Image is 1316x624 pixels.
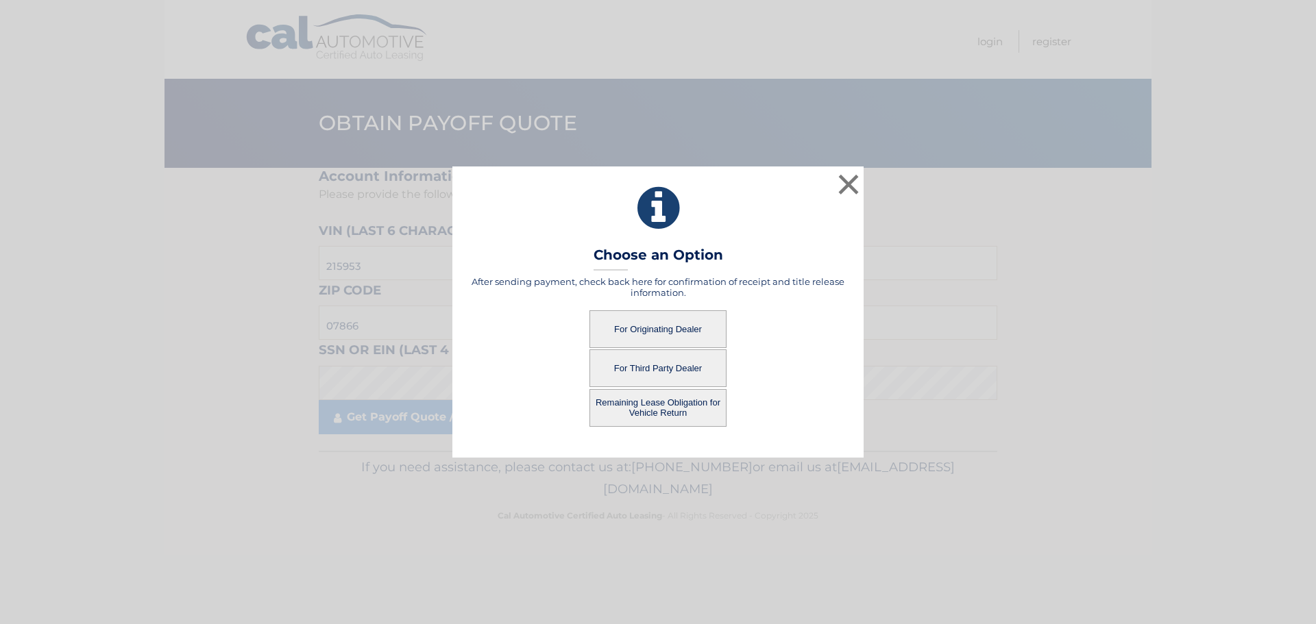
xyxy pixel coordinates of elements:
h3: Choose an Option [594,247,723,271]
button: For Third Party Dealer [589,349,727,387]
h5: After sending payment, check back here for confirmation of receipt and title release information. [470,276,846,298]
button: Remaining Lease Obligation for Vehicle Return [589,389,727,427]
button: For Originating Dealer [589,310,727,348]
button: × [835,171,862,198]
